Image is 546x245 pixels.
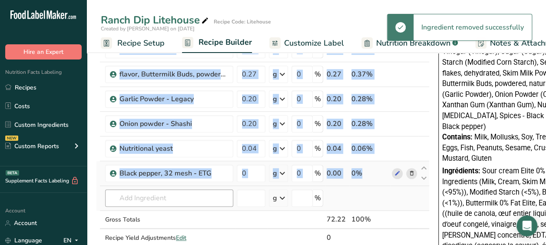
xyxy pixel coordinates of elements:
button: Hire an Expert [5,44,82,60]
div: NEW [5,136,18,141]
a: Recipe Setup [101,33,165,53]
div: Ranch Dip Litehouse [101,12,210,28]
a: Recipe Builder [182,33,252,53]
div: Recipe Yield Adjustments [105,233,233,242]
div: 0.28% [351,94,388,104]
a: Nutrition Breakdown [361,33,458,53]
div: Nutritional yeast [119,143,228,154]
div: Recipe Code: Litehouse [214,18,271,26]
div: g [273,119,277,129]
div: 0% [351,168,388,179]
div: Garlic Powder - Legacy [119,94,228,104]
div: g [273,168,277,179]
div: g [273,69,277,79]
span: Recipe Builder [199,36,252,48]
div: BETA [6,170,19,175]
div: 0.20 [327,119,348,129]
div: Gross Totals [105,215,233,224]
div: 0 [327,232,348,243]
div: Ingredient removed successfully [414,14,532,40]
div: 0.04 [327,143,348,154]
div: g [273,94,277,104]
span: Ingrédients: [442,167,480,175]
div: 100% [351,214,388,225]
div: 0.20 [327,94,348,104]
div: 0.28% [351,119,388,129]
span: Contains: [442,133,473,141]
div: Open Intercom Messenger [516,215,537,236]
a: Customize Label [269,33,344,53]
div: 72.22 [327,214,348,225]
div: 0.27 [327,69,348,79]
div: 0.37% [351,69,388,79]
input: Add Ingredient [105,189,233,207]
span: Recipe Setup [117,37,165,49]
div: flavor, Buttermilk Buds, powdered, natural [119,69,228,79]
div: Black pepper, 32 mesh - ETG [119,168,228,179]
span: Edit [176,234,186,242]
div: g [273,143,277,154]
div: g [273,193,277,203]
div: 0.06% [351,143,388,154]
div: Custom Reports [5,142,59,151]
div: Onion powder - Shashi [119,119,228,129]
div: 0.00 [327,168,348,179]
span: Created by [PERSON_NAME] on [DATE] [101,25,195,32]
span: Customize Label [284,37,344,49]
span: Nutrition Breakdown [376,37,450,49]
